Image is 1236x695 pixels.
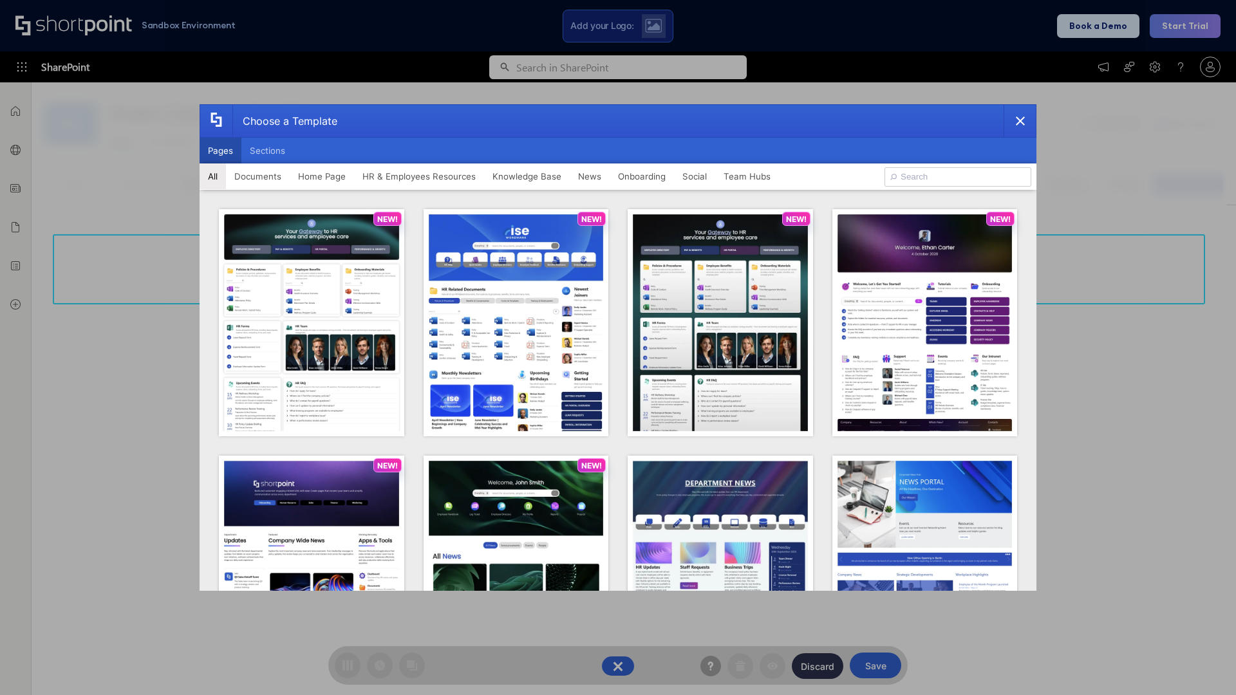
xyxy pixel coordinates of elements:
button: Pages [200,138,241,163]
p: NEW! [377,461,398,470]
button: News [570,163,610,189]
button: Team Hubs [715,163,779,189]
p: NEW! [581,214,602,224]
iframe: Chat Widget [1004,546,1236,695]
button: HR & Employees Resources [354,163,484,189]
button: All [200,163,226,189]
div: Choose a Template [232,105,337,137]
p: NEW! [786,214,807,224]
button: Social [674,163,715,189]
input: Search [885,167,1031,187]
p: NEW! [581,461,602,470]
button: Knowledge Base [484,163,570,189]
button: Sections [241,138,294,163]
button: Home Page [290,163,354,189]
p: NEW! [377,214,398,224]
button: Onboarding [610,163,674,189]
p: NEW! [990,214,1011,224]
button: Documents [226,163,290,189]
div: template selector [200,104,1036,591]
